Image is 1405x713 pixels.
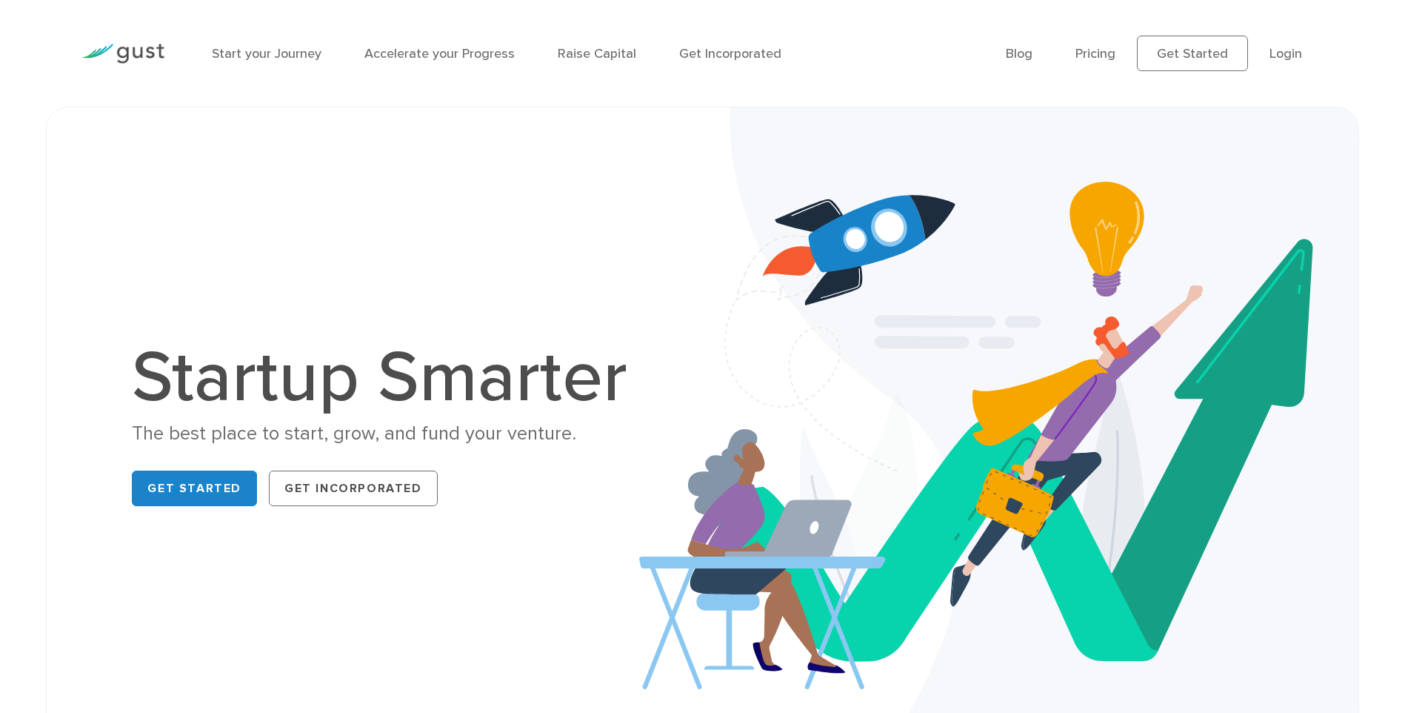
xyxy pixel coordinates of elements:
a: Start your Journey [212,46,321,62]
a: Get Started [1137,36,1248,71]
div: The best place to start, grow, and fund your venture. [132,421,643,447]
a: Login [1269,46,1302,62]
a: Blog [1006,46,1032,62]
a: Pricing [1075,46,1115,62]
a: Get Incorporated [269,471,438,506]
a: Accelerate your Progress [364,46,515,62]
h1: Startup Smarter [132,342,643,414]
a: Get Started [132,471,257,506]
a: Get Incorporated [679,46,781,62]
img: Gust Logo [81,44,164,64]
a: Raise Capital [558,46,636,62]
